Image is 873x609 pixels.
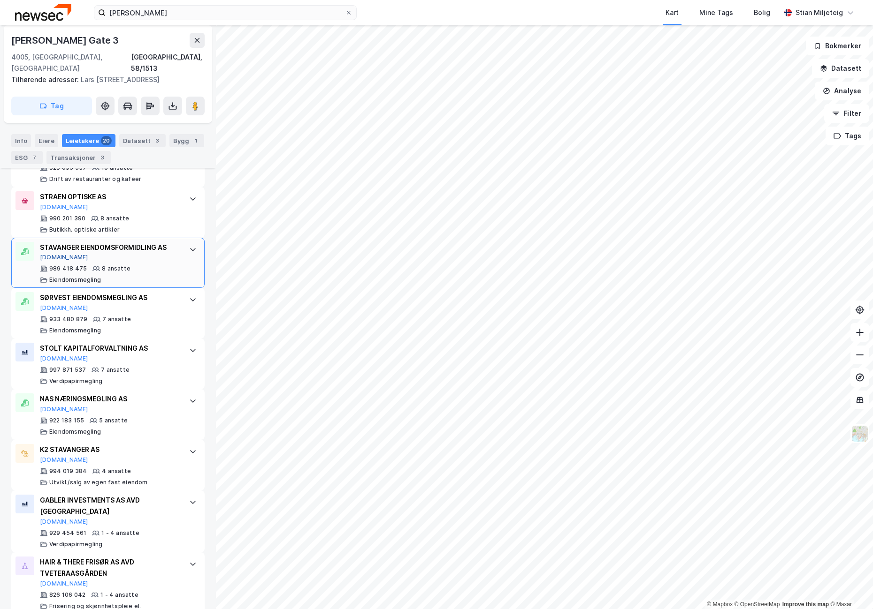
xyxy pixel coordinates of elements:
div: 1 - 4 ansatte [101,529,139,537]
div: Eiendomsmegling [49,276,101,284]
div: 826 106 042 [49,591,85,599]
div: Verdipapirmegling [49,541,102,548]
div: STOLT KAPITALFORVALTNING AS [40,343,180,354]
button: [DOMAIN_NAME] [40,254,88,261]
div: 1 - 4 ansatte [100,591,138,599]
div: STAVANGER EIENDOMSFORMIDLING AS [40,242,180,253]
span: Tilhørende adresser: [11,75,81,83]
div: Stian Miljeteig [796,7,843,18]
div: 20 [101,136,112,145]
div: 8 ansatte [102,265,130,272]
div: 990 201 390 [49,215,85,222]
div: Kart [666,7,679,18]
div: Kontrollprogram for chat [826,564,873,609]
a: OpenStreetMap [735,601,780,608]
div: 1 [191,136,200,145]
div: Datasett [119,134,166,147]
img: Z [851,425,869,443]
button: Bokmerker [806,37,869,55]
div: [GEOGRAPHIC_DATA], 58/1513 [131,52,205,74]
div: 4 ansatte [102,467,131,475]
div: Verdipapirmegling [49,377,102,385]
button: [DOMAIN_NAME] [40,304,88,312]
div: SØRVEST EIENDOMSMEGLING AS [40,292,180,303]
div: Mine Tags [699,7,733,18]
img: newsec-logo.f6e21ccffca1b3a03d2d.png [15,4,71,21]
div: ESG [11,151,43,164]
iframe: Chat Widget [826,564,873,609]
button: [DOMAIN_NAME] [40,580,88,587]
div: HAIR & THERE FRISØR AS AVD TVETERAASGÅRDEN [40,556,180,579]
button: Tag [11,97,92,115]
button: [DOMAIN_NAME] [40,518,88,526]
div: 989 418 475 [49,265,87,272]
div: Eiendomsmegling [49,327,101,334]
div: 994 019 384 [49,467,87,475]
div: Info [11,134,31,147]
div: Lars [STREET_ADDRESS] [11,74,197,85]
div: 929 454 561 [49,529,86,537]
button: [DOMAIN_NAME] [40,406,88,413]
input: Søk på adresse, matrikkel, gårdeiere, leietakere eller personer [106,6,345,20]
button: [DOMAIN_NAME] [40,203,88,211]
div: NAS NÆRINGSMEGLING AS [40,393,180,405]
div: Utvikl./salg av egen fast eiendom [49,479,148,486]
div: K2 STAVANGER AS [40,444,180,455]
div: Transaksjoner [46,151,111,164]
div: Leietakere [62,134,115,147]
div: 7 ansatte [101,366,130,374]
div: GABLER INVESTMENTS AS AVD [GEOGRAPHIC_DATA] [40,495,180,517]
div: Drift av restauranter og kafeer [49,175,141,183]
div: STRAEN OPTISKE AS [40,191,180,203]
div: 7 ansatte [102,316,131,323]
div: 3 [153,136,162,145]
button: Analyse [815,82,869,100]
button: [DOMAIN_NAME] [40,456,88,464]
div: Bygg [169,134,204,147]
div: Eiere [35,134,58,147]
div: 997 871 537 [49,366,86,374]
div: 4005, [GEOGRAPHIC_DATA], [GEOGRAPHIC_DATA] [11,52,131,74]
div: Butikkh. optiske artikler [49,226,120,233]
button: Datasett [812,59,869,78]
div: 8 ansatte [100,215,129,222]
div: 922 183 155 [49,417,84,424]
div: 933 480 879 [49,316,87,323]
a: Improve this map [782,601,829,608]
a: Mapbox [707,601,733,608]
div: 3 [98,153,107,162]
button: Tags [826,127,869,145]
div: 7 [30,153,39,162]
div: 5 ansatte [99,417,128,424]
div: [PERSON_NAME] Gate 3 [11,33,121,48]
div: Eiendomsmegling [49,428,101,436]
button: Filter [824,104,869,123]
button: [DOMAIN_NAME] [40,355,88,362]
div: Bolig [754,7,770,18]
